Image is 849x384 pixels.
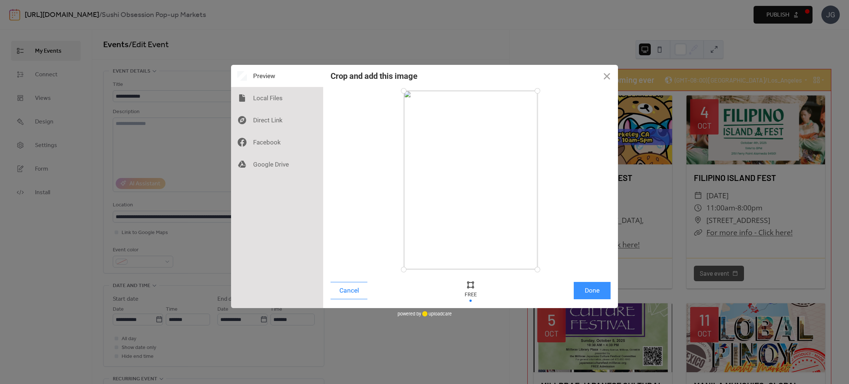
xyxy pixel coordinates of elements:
div: Crop and add this image [331,71,417,81]
div: powered by [398,308,452,319]
div: Direct Link [231,109,323,131]
button: Done [574,282,611,299]
a: uploadcare [421,311,452,317]
button: Cancel [331,282,367,299]
button: Close [596,65,618,87]
div: Facebook [231,131,323,153]
div: Preview [231,65,323,87]
div: Google Drive [231,153,323,175]
div: Local Files [231,87,323,109]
